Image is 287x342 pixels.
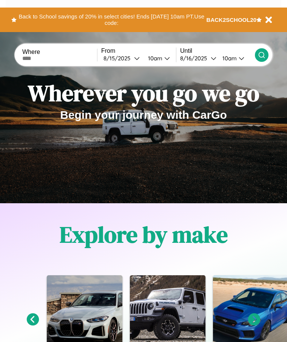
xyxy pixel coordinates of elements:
div: 10am [144,55,164,62]
h1: Explore by make [60,219,228,250]
div: 8 / 15 / 2025 [103,55,134,62]
div: 10am [219,55,239,62]
label: Until [180,48,255,54]
button: Back to School savings of 20% in select cities! Ends [DATE] 10am PT.Use code: [17,11,207,28]
b: BACK2SCHOOL20 [207,17,257,23]
button: 10am [142,54,176,62]
button: 10am [216,54,255,62]
div: 8 / 16 / 2025 [180,55,211,62]
label: Where [22,49,97,55]
label: From [101,48,176,54]
button: 8/15/2025 [101,54,142,62]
